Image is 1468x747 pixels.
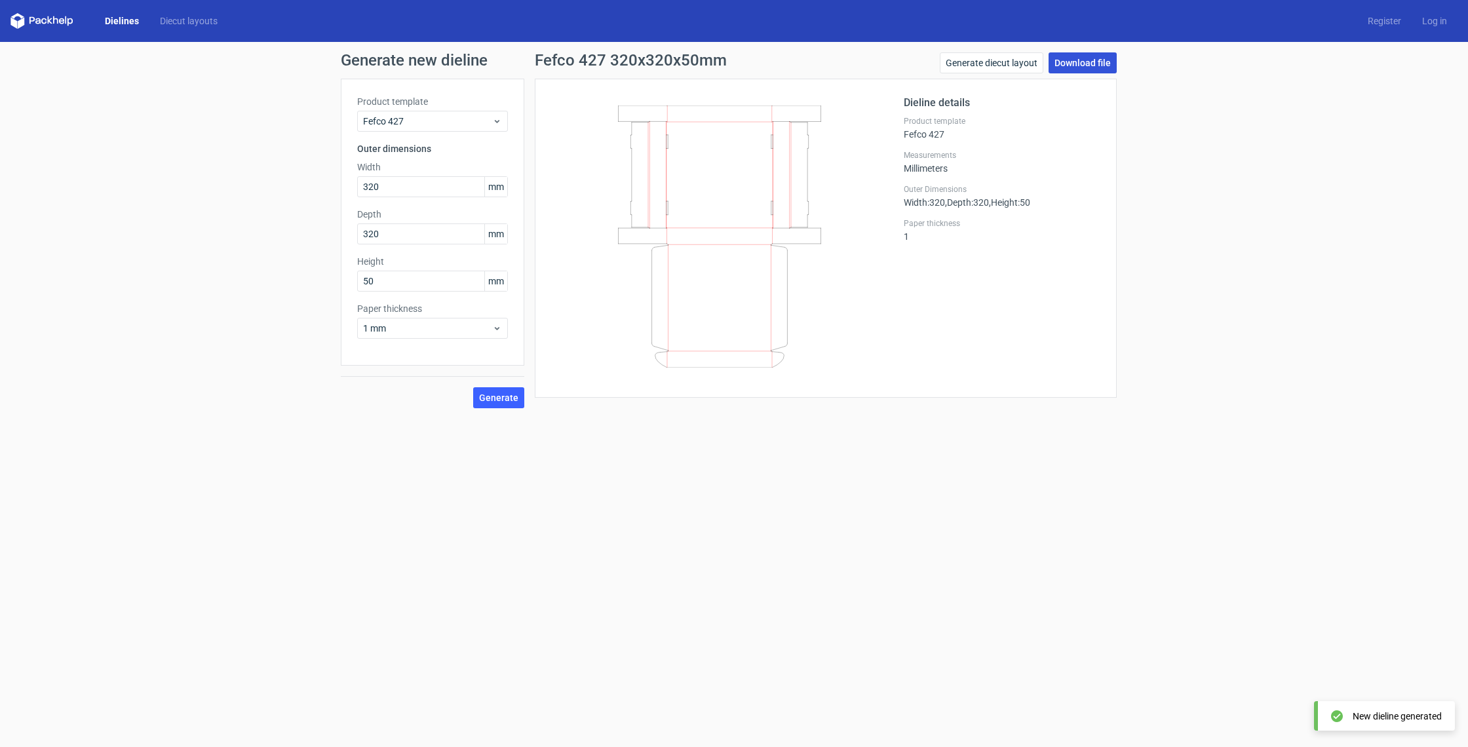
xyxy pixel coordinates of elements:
[989,197,1030,208] span: , Height : 50
[1353,710,1442,723] div: New dieline generated
[357,142,508,155] h3: Outer dimensions
[904,218,1100,229] label: Paper thickness
[940,52,1043,73] a: Generate diecut layout
[94,14,149,28] a: Dielines
[149,14,228,28] a: Diecut layouts
[473,387,524,408] button: Generate
[357,95,508,108] label: Product template
[479,393,518,402] span: Generate
[945,197,989,208] span: , Depth : 320
[904,95,1100,111] h2: Dieline details
[904,150,1100,174] div: Millimeters
[1357,14,1412,28] a: Register
[904,116,1100,140] div: Fefco 427
[1049,52,1117,73] a: Download file
[357,255,508,268] label: Height
[357,208,508,221] label: Depth
[363,115,492,128] span: Fefco 427
[484,271,507,291] span: mm
[904,184,1100,195] label: Outer Dimensions
[341,52,1127,68] h1: Generate new dieline
[904,116,1100,126] label: Product template
[484,224,507,244] span: mm
[357,161,508,174] label: Width
[363,322,492,335] span: 1 mm
[904,197,945,208] span: Width : 320
[1412,14,1458,28] a: Log in
[904,218,1100,242] div: 1
[535,52,727,68] h1: Fefco 427 320x320x50mm
[357,302,508,315] label: Paper thickness
[904,150,1100,161] label: Measurements
[484,177,507,197] span: mm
